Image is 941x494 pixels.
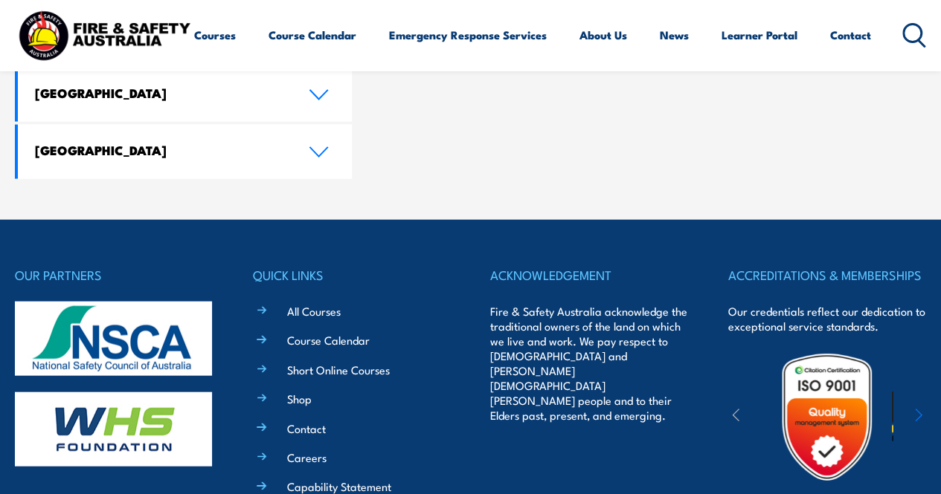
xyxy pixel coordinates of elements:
a: Contact [287,420,326,436]
a: [GEOGRAPHIC_DATA] [18,125,352,179]
a: Course Calendar [269,17,356,53]
a: Shop [287,391,312,406]
img: Untitled design (19) [762,352,892,482]
h4: [GEOGRAPHIC_DATA] [35,85,286,101]
h4: ACCREDITATIONS & MEMBERSHIPS [728,264,927,285]
p: Fire & Safety Australia acknowledge the traditional owners of the land on which we live and work.... [490,304,689,423]
a: Emergency Response Services [389,17,547,53]
h4: [GEOGRAPHIC_DATA] [35,142,286,158]
h4: QUICK LINKS [253,264,452,285]
a: Learner Portal [722,17,797,53]
p: Our credentials reflect our dedication to exceptional service standards. [728,304,927,334]
a: Course Calendar [287,332,370,348]
a: News [660,17,689,53]
a: All Courses [287,303,341,319]
a: Careers [287,449,327,465]
h4: OUR PARTNERS [15,264,213,285]
a: Capability Statement [287,478,391,494]
img: nsca-logo-footer [15,302,212,376]
a: Courses [194,17,236,53]
a: About Us [579,17,627,53]
a: Short Online Courses [287,362,390,377]
img: whs-logo-footer [15,392,212,467]
a: [GEOGRAPHIC_DATA] [18,68,352,122]
h4: ACKNOWLEDGEMENT [490,264,689,285]
a: Contact [830,17,871,53]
